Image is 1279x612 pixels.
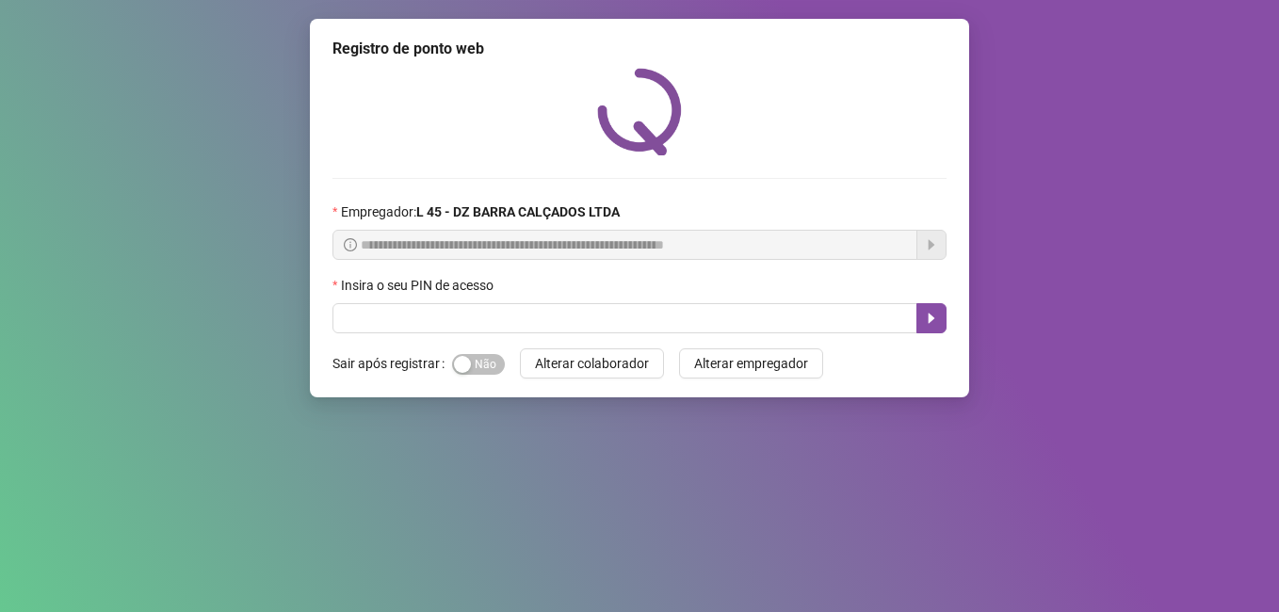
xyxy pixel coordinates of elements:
[597,68,682,155] img: QRPoint
[535,353,649,374] span: Alterar colaborador
[332,275,506,296] label: Insira o seu PIN de acesso
[332,348,452,378] label: Sair após registrar
[679,348,823,378] button: Alterar empregador
[344,238,357,251] span: info-circle
[341,201,620,222] span: Empregador :
[924,311,939,326] span: caret-right
[520,348,664,378] button: Alterar colaborador
[694,353,808,374] span: Alterar empregador
[416,204,620,219] strong: L 45 - DZ BARRA CALÇADOS LTDA
[332,38,947,60] div: Registro de ponto web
